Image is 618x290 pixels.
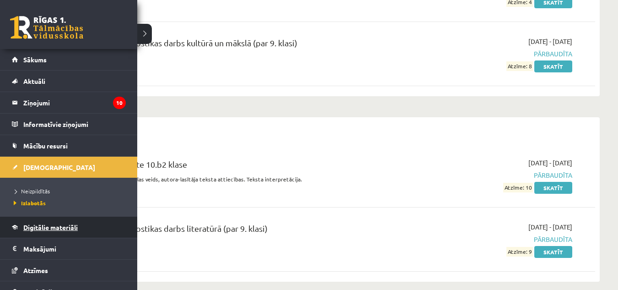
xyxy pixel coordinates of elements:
[12,49,126,70] a: Sākums
[23,238,126,259] legend: Maksājumi
[23,114,126,135] legend: Informatīvie ziņojumi
[12,71,126,92] a: Aktuāli
[12,135,126,156] a: Mācību resursi
[503,183,533,192] span: Atzīme: 10
[113,97,126,109] i: 10
[23,92,126,113] legend: Ziņojumi
[528,158,572,168] span: [DATE] - [DATE]
[414,235,572,244] span: Pārbaudīta
[528,37,572,46] span: [DATE] - [DATE]
[12,238,126,259] a: Maksājumi
[69,37,400,54] div: 10.b2 klases diagnostikas darbs kultūrā un mākslā (par 9. klasi)
[69,222,400,239] div: 10.b2 klases diagnostikas darbs literatūrā (par 9. klasi)
[506,247,533,257] span: Atzīme: 9
[528,222,572,232] span: [DATE] - [DATE]
[10,16,83,39] a: Rīgas 1. Tālmācības vidusskola
[23,55,47,64] span: Sākums
[414,170,572,180] span: Pārbaudīta
[23,142,68,150] span: Mācību resursi
[12,114,126,135] a: Informatīvie ziņojumi
[11,199,46,207] span: Izlabotās
[12,217,126,238] a: Digitālie materiāli
[506,61,533,71] span: Atzīme: 8
[23,163,95,171] span: [DEMOGRAPHIC_DATA]
[23,266,48,274] span: Atzīmes
[11,187,128,195] a: Neizpildītās
[69,175,400,183] p: Literatūra – jēdziens, mākslas veids, autora-lasītāja teksta attiecības. Teksta interpretācija.
[12,92,126,113] a: Ziņojumi10
[414,49,572,59] span: Pārbaudīta
[23,223,78,231] span: Digitālie materiāli
[534,60,572,72] a: Skatīt
[534,246,572,258] a: Skatīt
[12,157,126,178] a: [DEMOGRAPHIC_DATA]
[11,187,50,195] span: Neizpildītās
[69,158,400,175] div: Literatūra 1. ieskaite 10.b2 klase
[23,77,45,85] span: Aktuāli
[11,199,128,207] a: Izlabotās
[534,182,572,194] a: Skatīt
[12,260,126,281] a: Atzīmes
